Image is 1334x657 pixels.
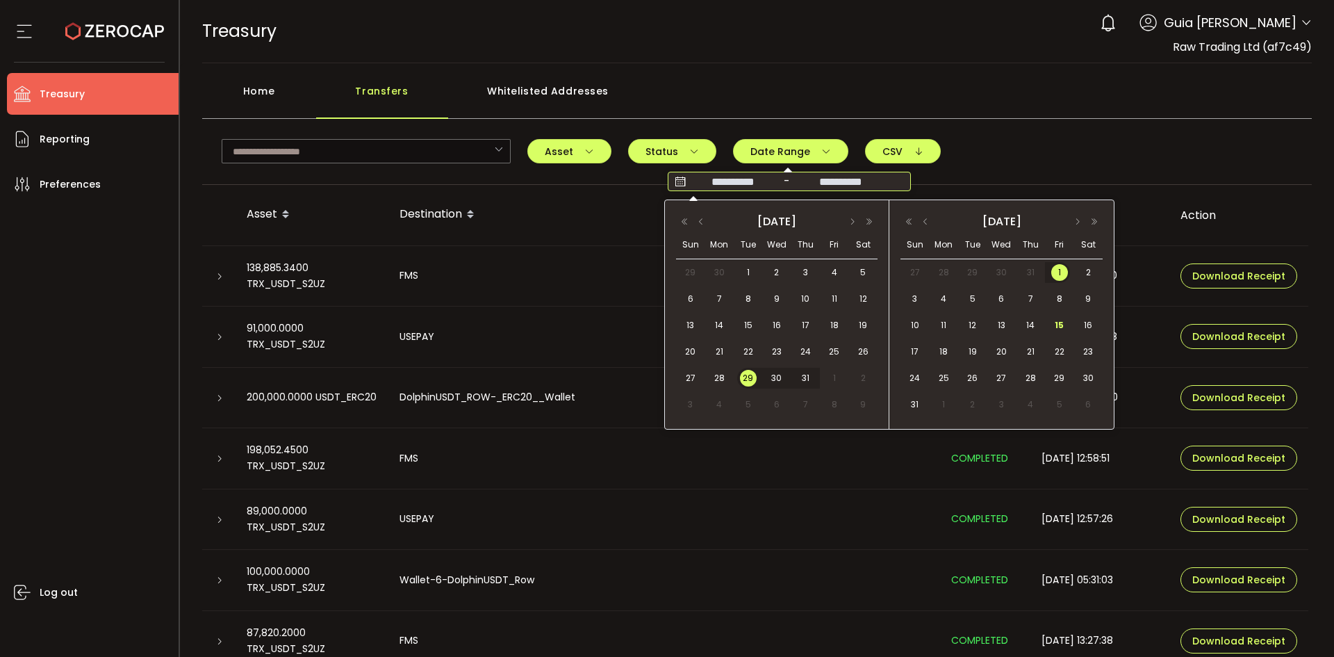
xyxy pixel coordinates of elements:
[855,317,871,334] span: 19
[711,291,727,307] span: 7
[711,211,843,232] div: [DATE]
[1192,393,1285,403] span: Download Receipt
[1030,451,1169,467] div: [DATE] 12:58:51
[1016,231,1045,259] th: Thu
[935,264,952,281] span: 28
[682,317,699,334] span: 13
[740,370,757,387] span: 29
[855,264,871,281] span: 5
[1022,343,1039,360] span: 21
[951,573,1008,587] span: COMPLETED
[826,343,843,360] span: 25
[682,291,699,307] span: 6
[1192,271,1285,281] span: Download Receipt
[964,317,981,334] span: 12
[951,512,1008,526] span: COMPLETED
[797,343,814,360] span: 24
[935,211,1068,232] div: [DATE]
[1080,264,1096,281] span: 2
[448,77,648,119] div: Whitelisted Addresses
[1022,317,1039,334] span: 14
[826,370,843,387] span: 1
[951,633,1008,647] span: COMPLETED
[711,370,727,387] span: 28
[1180,446,1297,471] button: Download Receipt
[777,175,796,188] span: -
[682,264,699,281] span: 29
[935,317,952,334] span: 11
[388,329,940,345] div: USEPAY
[1030,511,1169,527] div: [DATE] 12:57:26
[907,370,923,387] span: 24
[236,564,388,596] div: 100,000.0000 TRX_USDT_S2UZ
[1180,263,1297,289] button: Download Receipt
[1051,343,1068,360] span: 22
[1051,264,1068,281] span: 1
[900,231,930,259] th: Sun
[935,370,952,387] span: 25
[964,291,981,307] span: 5
[1030,572,1169,588] div: [DATE] 05:31:03
[236,260,388,292] div: 138,885.3400 TRX_USDT_S2UZ
[40,84,85,104] span: Treasury
[826,317,843,334] span: 18
[236,389,388,405] div: 200,000.0000 USDT_ERC20
[951,451,1008,465] span: COMPLETED
[1080,317,1096,334] span: 16
[964,396,981,413] span: 2
[1051,317,1068,334] span: 15
[907,317,923,334] span: 10
[797,396,814,413] span: 7
[711,396,727,413] span: 4
[907,264,923,281] span: 27
[865,139,941,163] button: CSV
[388,268,940,284] div: FMS
[316,77,448,119] div: Transfers
[1051,370,1068,387] span: 29
[993,291,1010,307] span: 6
[1192,332,1285,341] span: Download Receipt
[791,231,820,259] th: Thu
[628,139,716,163] button: Status
[1022,370,1039,387] span: 28
[740,291,757,307] span: 8
[236,203,388,227] div: Asset
[907,343,923,360] span: 17
[711,343,727,360] span: 21
[682,370,699,387] span: 27
[202,77,316,119] div: Home
[1169,207,1308,223] div: Action
[826,291,843,307] span: 11
[1022,396,1039,413] span: 4
[545,147,594,156] span: Asset
[935,343,952,360] span: 18
[682,343,699,360] span: 20
[820,231,848,259] th: Fri
[388,633,940,649] div: FMS
[797,291,814,307] span: 10
[734,231,762,259] th: Tue
[855,396,871,413] span: 9
[993,343,1010,360] span: 20
[1180,385,1297,410] button: Download Receipt
[958,231,987,259] th: Tue
[768,291,785,307] span: 9
[1045,231,1074,259] th: Fri
[645,147,699,156] span: Status
[855,291,871,307] span: 12
[855,370,871,387] span: 2
[855,343,871,360] span: 26
[826,396,843,413] span: 8
[388,203,940,227] div: Destination
[1192,453,1285,463] span: Download Receipt
[733,139,848,163] button: Date Range
[388,572,940,588] div: Wallet-6-DolphinUSDT_Row
[236,625,388,657] div: 87,820.2000 TRX_USDT_S2UZ
[1080,291,1096,307] span: 9
[930,231,959,259] th: Mon
[964,343,981,360] span: 19
[740,317,757,334] span: 15
[964,264,981,281] span: 29
[236,503,388,535] div: 89,000.0000 TRX_USDT_S2UZ
[711,264,727,281] span: 30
